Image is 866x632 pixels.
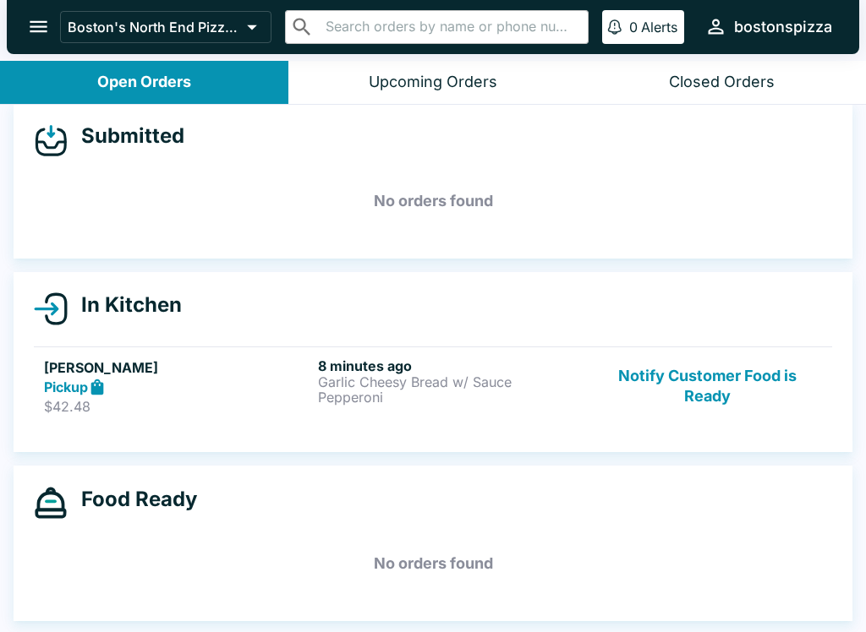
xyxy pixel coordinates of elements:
input: Search orders by name or phone number [321,15,581,39]
button: open drawer [17,5,60,48]
p: 0 [629,19,638,35]
h6: 8 minutes ago [318,357,585,374]
h4: Food Ready [68,487,197,512]
div: bostonspizza [734,17,832,37]
div: Upcoming Orders [369,73,497,92]
h4: Submitted [68,123,184,149]
p: Boston's North End Pizza Bakery [68,19,240,35]
h5: No orders found [34,171,832,232]
div: Closed Orders [669,73,775,92]
button: Boston's North End Pizza Bakery [60,11,271,43]
button: bostonspizza [698,8,839,45]
a: [PERSON_NAME]Pickup$42.488 minutes agoGarlic Cheesy Bread w/ SaucePepperoniNotify Customer Food i... [34,346,832,426]
p: Garlic Cheesy Bread w/ Sauce [318,374,585,390]
h4: In Kitchen [68,292,182,318]
strong: Pickup [44,379,88,395]
p: Alerts [641,19,677,35]
h5: No orders found [34,533,832,594]
h5: [PERSON_NAME] [44,357,311,378]
div: Open Orders [97,73,191,92]
p: $42.48 [44,398,311,415]
button: Notify Customer Food is Ready [593,357,822,416]
p: Pepperoni [318,390,585,405]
